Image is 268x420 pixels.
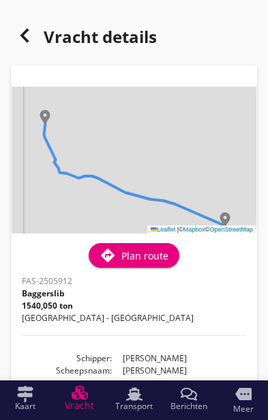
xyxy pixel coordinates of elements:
a: Leaflet [151,226,175,233]
a: Vracht [53,380,107,417]
span: | [177,226,179,233]
a: Mapbox [183,226,205,233]
div: Plan route [100,247,168,264]
p: 1540,050 ton [22,300,194,312]
a: OpenStreetMap [209,226,253,233]
span: Vracht [65,401,94,410]
span: Kaart [15,402,35,410]
span: Baggerslib [22,288,65,299]
i: directions [100,247,116,264]
dt: Scheepsnaam [22,365,112,377]
h1: Vracht details [11,22,157,55]
img: Marker [218,212,232,226]
a: Transport [107,380,162,417]
i: more [235,386,252,402]
span: Transport [115,402,153,410]
dd: [PERSON_NAME] [112,365,246,377]
button: Plan route [89,243,179,268]
span: FAS-2505912 [22,275,72,287]
div: © © [147,225,256,234]
dd: [PERSON_NAME] [112,352,246,365]
img: Marker [38,110,52,124]
span: Berichten [170,402,207,410]
span: Meer [233,405,254,413]
dt: Schipper [22,352,112,365]
a: Berichten [162,380,216,417]
p: [GEOGRAPHIC_DATA] - [GEOGRAPHIC_DATA] [22,312,194,324]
